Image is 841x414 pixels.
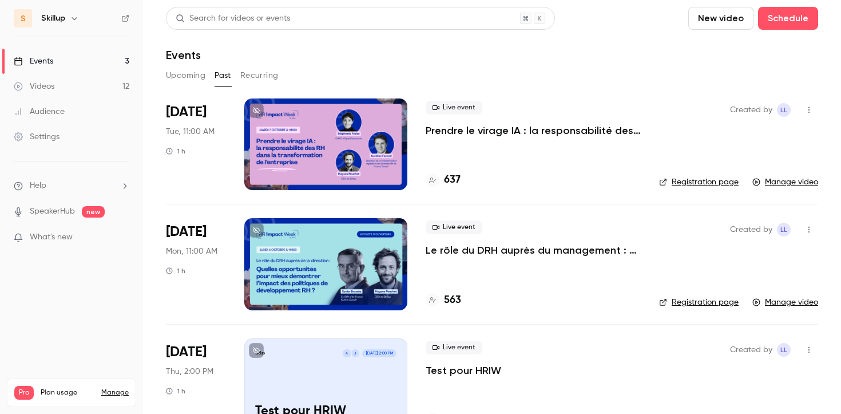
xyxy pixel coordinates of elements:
[14,131,59,143] div: Settings
[41,13,65,24] h6: Skillup
[426,293,461,308] a: 563
[426,341,482,354] span: Live event
[82,206,105,218] span: new
[166,366,213,377] span: Thu, 2:00 PM
[166,147,185,156] div: 1 h
[444,293,461,308] h4: 563
[14,180,129,192] li: help-dropdown-opener
[362,349,396,357] span: [DATE] 2:00 PM
[659,297,739,308] a: Registration page
[14,56,53,67] div: Events
[659,176,739,188] a: Registration page
[30,231,73,243] span: What's new
[730,223,772,236] span: Created by
[166,223,207,241] span: [DATE]
[730,103,772,117] span: Created by
[166,246,217,257] span: Mon, 11:00 AM
[777,223,791,236] span: Louise Le Guillou
[116,232,129,243] iframe: Noticeable Trigger
[730,343,772,357] span: Created by
[166,103,207,121] span: [DATE]
[688,7,753,30] button: New video
[780,103,787,117] span: LL
[426,243,641,257] a: Le rôle du DRH auprès du management : quelles opportunités pour mieux démontrer l’impact des poli...
[426,172,461,188] a: 637
[14,386,34,400] span: Pro
[21,13,26,25] span: S
[426,364,501,377] a: Test pour HRIW
[758,7,818,30] button: Schedule
[444,172,461,188] h4: 637
[166,98,226,190] div: Oct 7 Tue, 11:00 AM (Europe/Paris)
[752,297,818,308] a: Manage video
[166,66,205,85] button: Upcoming
[780,223,787,236] span: LL
[426,124,641,137] a: Prendre le virage IA : la responsabilité des RH dans la transformation de l'entreprise
[426,101,482,115] span: Live event
[777,343,791,357] span: Louise Le Guillou
[41,388,94,397] span: Plan usage
[14,81,54,92] div: Videos
[780,343,787,357] span: LL
[351,349,360,358] div: J
[30,206,75,218] a: SpeakerHub
[166,48,201,62] h1: Events
[176,13,290,25] div: Search for videos or events
[342,349,351,358] div: A
[426,220,482,234] span: Live event
[166,266,185,275] div: 1 h
[240,66,279,85] button: Recurring
[215,66,231,85] button: Past
[752,176,818,188] a: Manage video
[14,106,65,117] div: Audience
[166,218,226,310] div: Oct 6 Mon, 11:00 AM (Europe/Paris)
[101,388,129,397] a: Manage
[30,180,46,192] span: Help
[777,103,791,117] span: Louise Le Guillou
[166,126,215,137] span: Tue, 11:00 AM
[166,343,207,361] span: [DATE]
[166,387,185,396] div: 1 h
